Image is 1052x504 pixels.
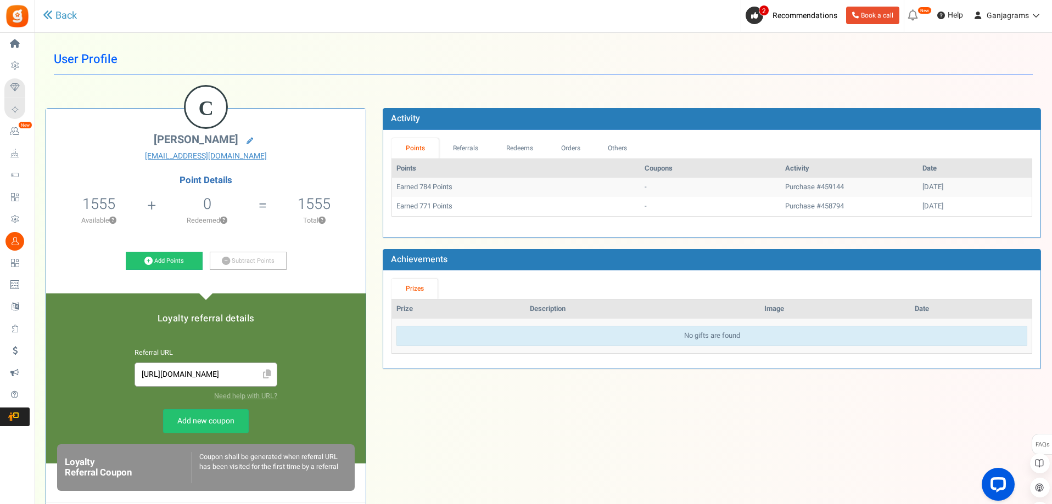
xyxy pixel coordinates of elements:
[4,122,30,141] a: New
[922,182,1027,192] div: [DATE]
[57,314,355,324] h5: Loyalty referral details
[781,159,918,178] th: Activity
[640,197,781,216] td: -
[126,252,203,270] a: Add Points
[186,87,226,129] figcaption: C
[220,217,227,224] button: ?
[391,138,439,158] a: Points
[759,5,769,16] span: 2
[933,7,967,24] a: Help
[392,299,525,319] th: Prize
[298,196,331,212] h5: 1555
[154,132,238,148] span: [PERSON_NAME]
[210,252,287,270] a: Subtract Points
[54,151,357,162] a: [EMAIL_ADDRESS][DOMAIN_NAME]
[773,10,837,21] span: Recommendations
[910,299,1032,319] th: Date
[781,178,918,197] td: Purchase #459144
[525,299,760,319] th: Description
[746,7,842,24] a: 2 Recommendations
[922,201,1027,212] div: [DATE]
[439,138,493,158] a: Referrals
[392,159,640,178] th: Points
[640,159,781,178] th: Coupons
[214,391,277,401] a: Need help with URL?
[46,175,366,185] h4: Point Details
[18,121,32,129] em: New
[203,196,211,212] h5: 0
[109,217,116,224] button: ?
[192,452,347,483] div: Coupon shall be generated when referral URL has been visited for the first time by a referral
[760,299,910,319] th: Image
[65,457,192,478] h6: Loyalty Referral Coupon
[391,112,420,125] b: Activity
[396,326,1027,346] div: No gifts are found
[781,197,918,216] td: Purchase #458794
[5,4,30,29] img: Gratisfaction
[318,217,326,224] button: ?
[82,193,115,215] span: 1555
[917,7,932,14] em: New
[258,365,276,384] span: Click to Copy
[392,197,640,216] td: Earned 771 Points
[640,178,781,197] td: -
[135,349,277,357] h6: Referral URL
[391,279,438,299] a: Prizes
[918,159,1032,178] th: Date
[392,178,640,197] td: Earned 784 Points
[987,10,1029,21] span: Ganjagrams
[846,7,899,24] a: Book a call
[163,409,249,433] a: Add new coupon
[391,253,447,266] b: Achievements
[945,10,963,21] span: Help
[594,138,641,158] a: Others
[547,138,594,158] a: Orders
[268,216,360,225] p: Total
[493,138,547,158] a: Redeems
[157,216,257,225] p: Redeemed
[54,44,1033,75] h1: User Profile
[52,216,146,225] p: Available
